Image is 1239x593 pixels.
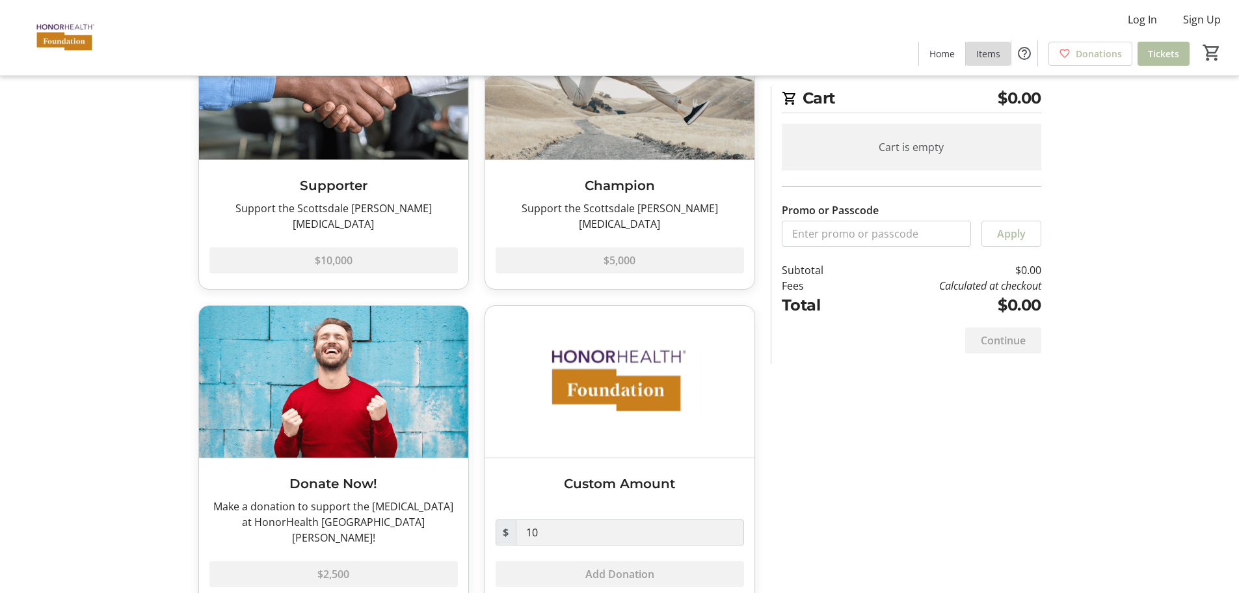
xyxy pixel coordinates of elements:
span: $0.00 [998,87,1041,110]
img: Donate Now! [199,306,468,458]
a: Donations [1048,42,1132,66]
a: Items [966,42,1011,66]
button: Apply [981,221,1041,247]
button: Log In [1117,9,1167,30]
span: Items [976,47,1000,61]
td: $0.00 [857,262,1041,278]
td: Subtotal [782,262,857,278]
span: Log In [1128,12,1157,27]
img: Champion [485,8,754,159]
a: Home [919,42,965,66]
img: HonorHealth Foundation's Logo [8,5,124,70]
td: Fees [782,278,857,294]
label: Promo or Passcode [782,202,879,218]
span: Sign Up [1183,12,1221,27]
h3: Custom Amount [496,474,744,493]
span: Home [929,47,955,61]
h3: Donate Now! [209,474,458,493]
div: Support the Scottsdale [PERSON_NAME] [MEDICAL_DATA] [496,200,744,232]
div: Cart is empty [782,124,1041,171]
span: Tickets [1148,47,1179,61]
td: Total [782,294,857,317]
img: Supporter [199,8,468,159]
button: Cart [1200,41,1223,64]
div: Make a donation to support the [MEDICAL_DATA] at HonorHealth [GEOGRAPHIC_DATA][PERSON_NAME]! [209,499,458,545]
span: $ [496,519,516,545]
td: $0.00 [857,294,1041,317]
input: Donation Amount [516,519,744,545]
button: Sign Up [1173,9,1231,30]
h2: Cart [782,87,1041,113]
input: Enter promo or passcode [782,221,971,247]
div: Support the Scottsdale [PERSON_NAME] [MEDICAL_DATA] [209,200,458,232]
td: Calculated at checkout [857,278,1041,294]
img: Custom Amount [485,306,754,458]
a: Tickets [1138,42,1190,66]
span: Donations [1076,47,1122,61]
h3: Supporter [209,176,458,195]
span: Apply [997,226,1026,241]
h3: Champion [496,176,744,195]
button: Help [1011,40,1037,66]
